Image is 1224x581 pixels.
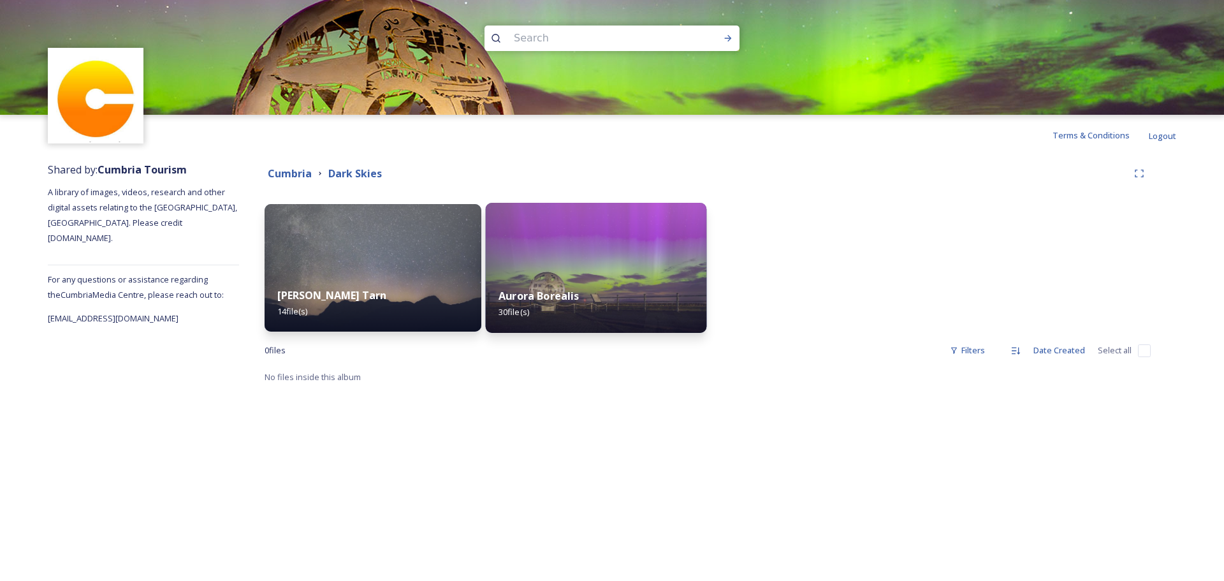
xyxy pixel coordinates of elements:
input: Search [507,24,682,52]
strong: Aurora Borealis [499,289,579,303]
strong: Cumbria Tourism [98,163,187,177]
span: Select all [1098,344,1132,357]
a: Terms & Conditions [1053,128,1149,143]
span: Terms & Conditions [1053,129,1130,141]
img: 49e397a9-64d1-453c-97cb-caf62d8a008a.jpg [486,203,707,333]
strong: Dark Skies [328,166,382,180]
span: 0 file s [265,344,286,357]
span: 30 file(s) [499,306,529,318]
span: [EMAIL_ADDRESS][DOMAIN_NAME] [48,313,178,324]
div: Filters [943,338,991,363]
span: Shared by: [48,163,187,177]
strong: [PERSON_NAME] Tarn [277,288,386,302]
span: A library of images, videos, research and other digital assets relating to the [GEOGRAPHIC_DATA],... [48,186,239,244]
div: Date Created [1027,338,1091,363]
span: No files inside this album [265,371,361,383]
span: 14 file(s) [277,305,307,317]
span: For any questions or assistance regarding the Cumbria Media Centre, please reach out to: [48,274,224,300]
strong: Cumbria [268,166,312,180]
img: A7A07768.jpg [265,204,481,332]
img: images.jpg [50,50,142,142]
span: Logout [1149,130,1176,142]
